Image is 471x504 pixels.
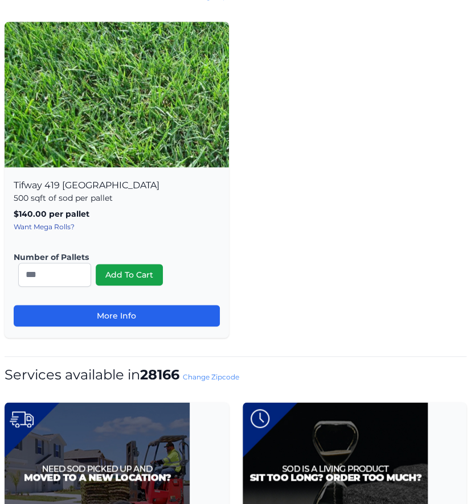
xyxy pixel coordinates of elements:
[5,366,466,384] h1: Services available in
[5,167,229,338] div: Tifway 419 [GEOGRAPHIC_DATA]
[96,264,163,286] button: Add To Cart
[14,208,220,220] p: $140.00 per pallet
[183,373,239,381] a: Change Zipcode
[14,222,75,231] a: Want Mega Rolls?
[14,251,211,263] label: Number of Pallets
[14,305,220,327] a: More Info
[14,192,220,204] p: 500 sqft of sod per pallet
[5,22,229,189] img: Tifway 419 Bermuda Product Image
[140,366,179,383] strong: 28166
